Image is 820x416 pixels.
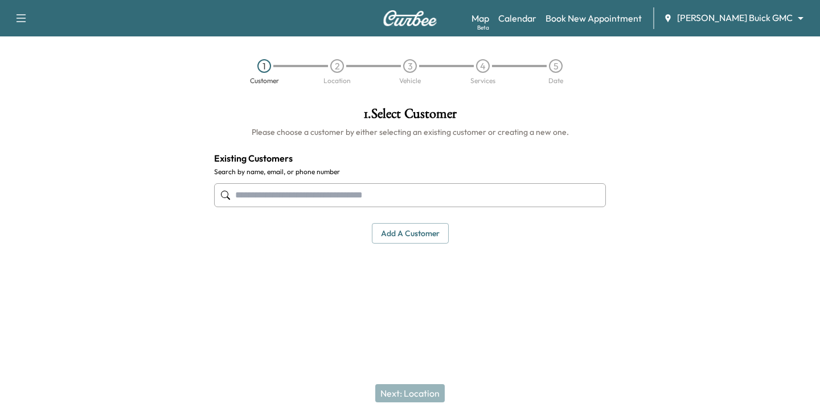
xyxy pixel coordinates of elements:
div: 1 [257,59,271,73]
button: Add a customer [372,223,449,244]
label: Search by name, email, or phone number [214,167,606,176]
div: 4 [476,59,490,73]
div: Beta [477,23,489,32]
div: Vehicle [399,77,421,84]
h1: 1 . Select Customer [214,107,606,126]
span: [PERSON_NAME] Buick GMC [677,11,793,24]
div: Customer [250,77,279,84]
h6: Please choose a customer by either selecting an existing customer or creating a new one. [214,126,606,138]
a: MapBeta [471,11,489,25]
div: 5 [549,59,563,73]
div: Location [323,77,351,84]
a: Calendar [498,11,536,25]
a: Book New Appointment [546,11,642,25]
div: Services [470,77,495,84]
h4: Existing Customers [214,151,606,165]
div: 3 [403,59,417,73]
div: 2 [330,59,344,73]
div: Date [548,77,563,84]
img: Curbee Logo [383,10,437,26]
